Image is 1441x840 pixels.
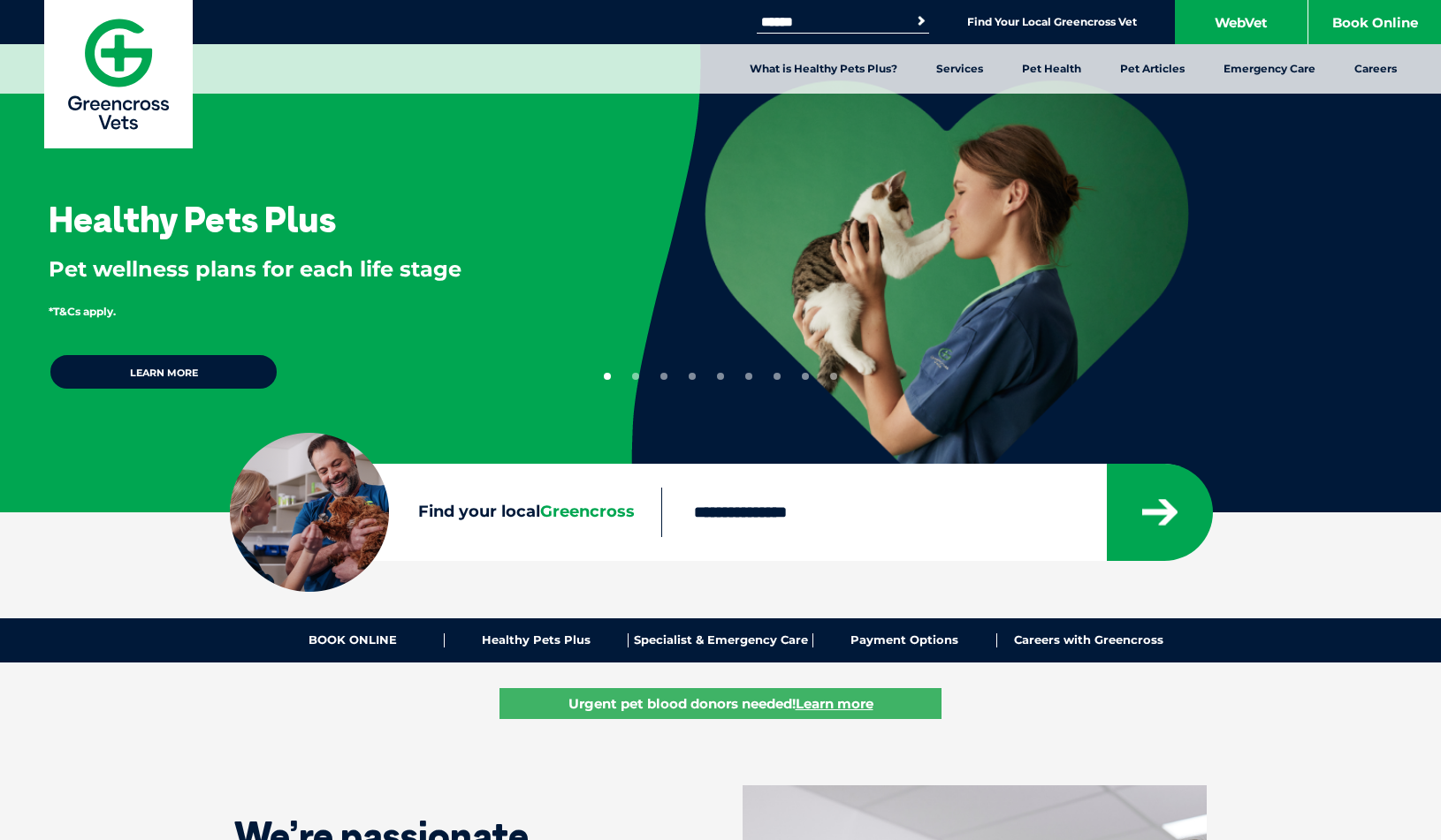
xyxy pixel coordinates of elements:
[997,633,1180,647] a: Careers with Greencross
[660,373,667,380] button: 3 of 9
[1101,44,1204,94] a: Pet Articles
[445,633,629,647] a: Healthy Pets Plus
[230,499,661,526] label: Find your local
[830,373,837,380] button: 9 of 9
[49,254,574,284] p: Pet wellness plans for each life stage
[802,373,809,380] button: 8 of 9
[745,373,752,380] button: 6 of 9
[632,373,639,380] button: 2 of 9
[49,305,116,318] span: *T&Cs apply.
[1204,44,1335,94] a: Emergency Care
[540,502,635,521] span: Greencross
[689,373,696,380] button: 4 of 9
[796,695,873,712] u: Learn more
[604,373,611,380] button: 1 of 9
[49,353,278,390] a: Learn more
[49,201,336,237] h3: Healthy Pets Plus
[261,633,445,647] a: BOOK ONLINE
[967,15,1137,29] a: Find Your Local Greencross Vet
[499,688,942,719] a: Urgent pet blood donors needed!Learn more
[730,44,917,94] a: What is Healthy Pets Plus?
[1335,44,1416,94] a: Careers
[917,44,1003,94] a: Services
[629,633,812,647] a: Specialist & Emergency Care
[912,12,930,30] button: Search
[1003,44,1101,94] a: Pet Health
[717,373,724,380] button: 5 of 9
[774,373,781,380] button: 7 of 9
[813,633,997,647] a: Payment Options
